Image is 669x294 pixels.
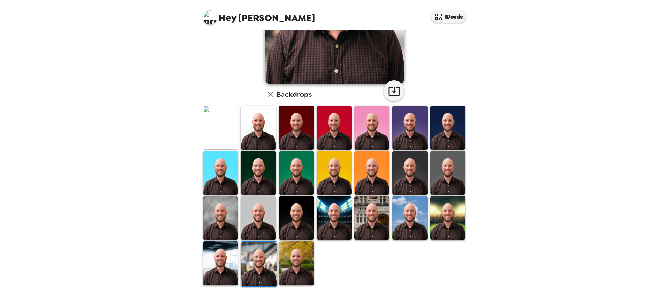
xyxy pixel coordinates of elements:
img: Original [203,106,238,149]
span: [PERSON_NAME] [203,7,315,23]
span: Hey [219,12,236,24]
button: IDcode [431,10,466,23]
h6: Backdrops [276,89,312,100]
img: profile pic [203,10,217,24]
